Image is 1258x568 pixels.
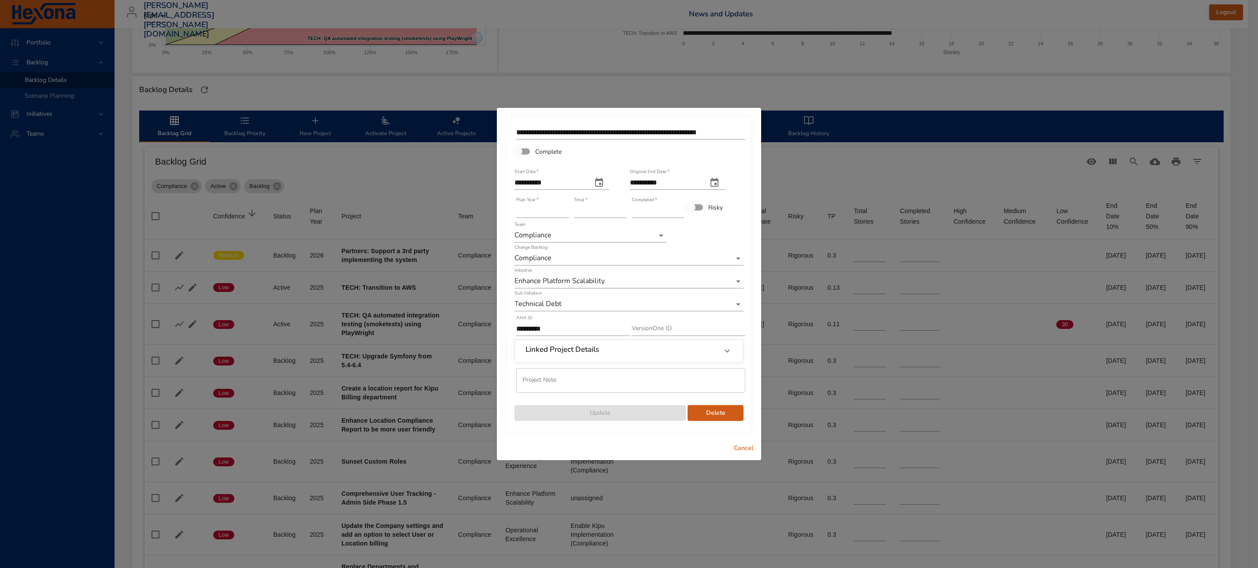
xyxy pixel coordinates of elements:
span: Risky [708,203,723,212]
span: Complete [535,147,562,156]
label: AHA ID [516,316,533,321]
span: Delete [695,408,736,419]
button: Cancel [729,440,758,457]
label: Original End Date [630,170,669,174]
div: Technical Debt [514,297,744,311]
label: Team [514,222,525,227]
div: Enhance Platform Scalability [514,274,744,288]
button: original end date [704,172,725,193]
label: Change Backlog [514,245,548,250]
label: Sub Initiative [514,291,541,296]
label: Plan Year [516,198,538,203]
label: Total [574,198,587,203]
span: Cancel [733,443,754,454]
div: Compliance [514,251,744,266]
label: Start Date [514,170,539,174]
div: Compliance [514,229,666,243]
button: Delete [688,405,744,421]
h6: Linked Project Details [525,345,599,354]
label: Initiative [514,268,532,273]
button: start date [588,172,610,193]
div: Linked Project Details [515,340,743,362]
label: Completed [632,198,657,203]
